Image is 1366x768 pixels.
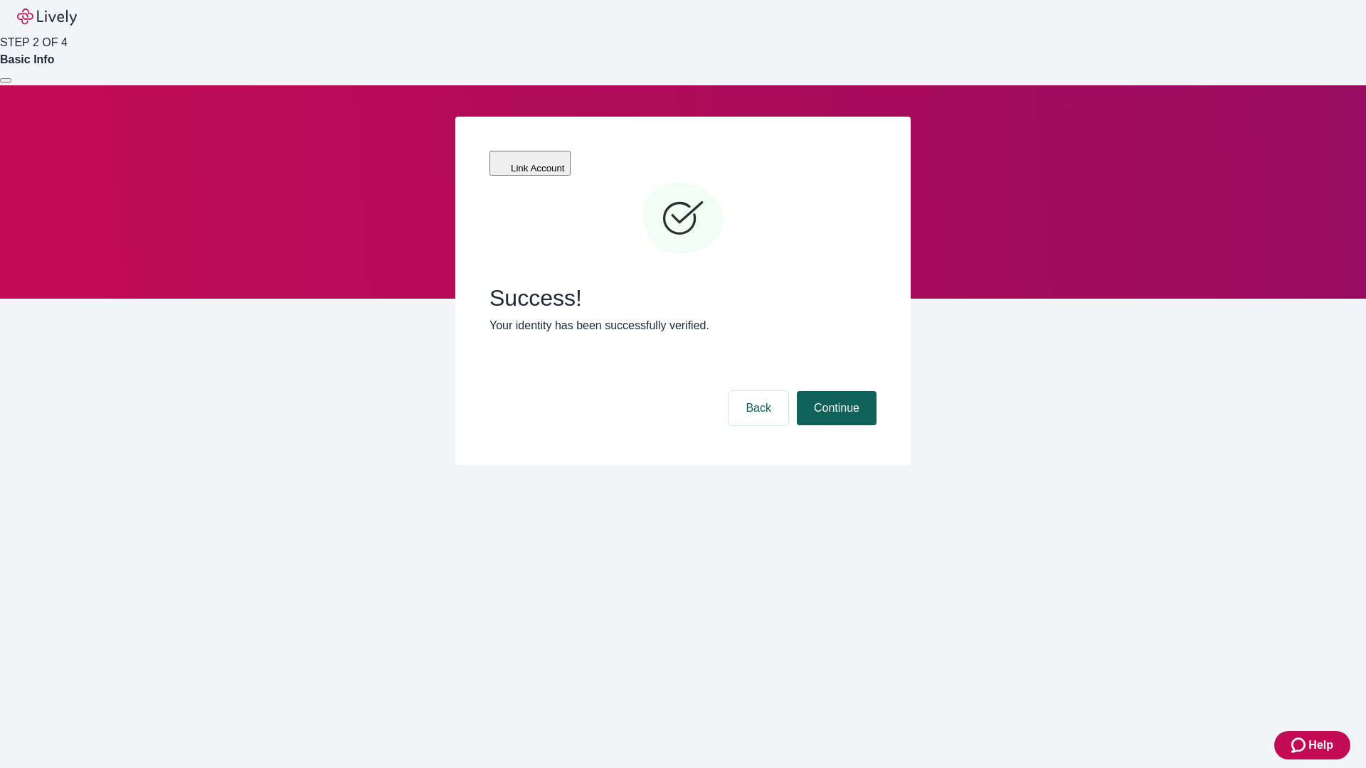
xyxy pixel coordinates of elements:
button: Continue [797,391,877,425]
button: Back [729,391,788,425]
svg: Checkmark icon [640,176,726,262]
img: Lively [17,9,77,26]
button: Zendesk support iconHelp [1274,731,1350,759]
span: Success! [489,284,877,311]
svg: Zendesk support icon [1291,737,1308,754]
p: Your identity has been successfully verified. [489,317,877,334]
button: Link Account [489,151,571,176]
span: Help [1308,737,1333,754]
